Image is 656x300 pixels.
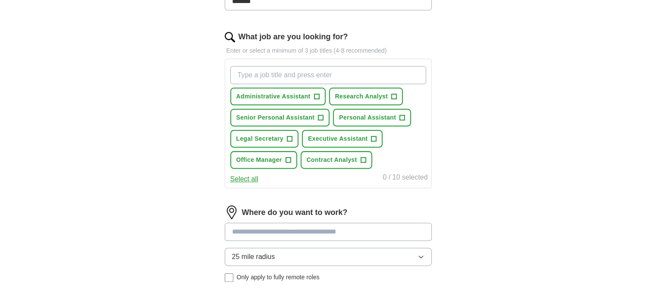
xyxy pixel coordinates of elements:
button: Contract Analyst [301,151,372,169]
button: Select all [230,174,258,184]
p: Enter or select a minimum of 3 job titles (4-8 recommended) [225,46,432,55]
label: Where do you want to work? [242,207,348,218]
img: search.png [225,32,235,42]
span: Contract Analyst [307,155,357,164]
button: Executive Assistant [302,130,383,148]
input: Type a job title and press enter [230,66,426,84]
label: What job are you looking for? [239,31,348,43]
div: 0 / 10 selected [383,172,427,184]
button: 25 mile radius [225,248,432,266]
span: Research Analyst [335,92,388,101]
button: Personal Assistant [333,109,411,126]
button: Administrative Assistant [230,88,326,105]
span: Personal Assistant [339,113,396,122]
button: Office Manager [230,151,297,169]
button: Research Analyst [329,88,403,105]
input: Only apply to fully remote roles [225,273,233,282]
span: Administrative Assistant [236,92,311,101]
span: 25 mile radius [232,252,275,262]
button: Senior Personal Assistant [230,109,330,126]
img: location.png [225,205,239,219]
span: Senior Personal Assistant [236,113,315,122]
span: Office Manager [236,155,282,164]
button: Legal Secretary [230,130,299,148]
span: Legal Secretary [236,134,284,143]
span: Only apply to fully remote roles [237,273,320,282]
span: Executive Assistant [308,134,367,143]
